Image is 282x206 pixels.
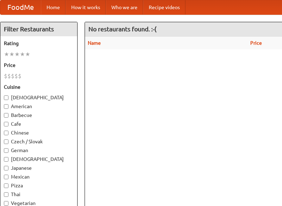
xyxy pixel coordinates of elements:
input: [DEMOGRAPHIC_DATA] [4,95,8,100]
input: Barbecue [4,113,8,118]
input: Thai [4,192,8,197]
li: ★ [14,50,20,58]
label: Czech / Slovak [4,138,74,145]
h5: Cuisine [4,83,74,90]
a: Home [41,0,66,14]
li: ★ [25,50,30,58]
input: Pizza [4,183,8,188]
label: Barbecue [4,112,74,119]
li: $ [11,72,14,80]
h5: Price [4,62,74,69]
li: $ [18,72,22,80]
label: Cafe [4,120,74,127]
li: ★ [20,50,25,58]
a: Who we are [106,0,143,14]
label: American [4,103,74,110]
ng-pluralize: No restaurants found. :-( [88,26,157,32]
h5: Rating [4,40,74,47]
input: Mexican [4,175,8,179]
input: German [4,148,8,153]
input: Czech / Slovak [4,139,8,144]
input: American [4,104,8,109]
li: ★ [9,50,14,58]
label: [DEMOGRAPHIC_DATA] [4,94,74,101]
input: [DEMOGRAPHIC_DATA] [4,157,8,162]
label: [DEMOGRAPHIC_DATA] [4,156,74,163]
input: Vegetarian [4,201,8,206]
a: FoodMe [0,0,41,14]
li: ★ [4,50,9,58]
input: Japanese [4,166,8,170]
a: Recipe videos [143,0,185,14]
label: German [4,147,74,154]
label: Japanese [4,164,74,171]
label: Thai [4,191,74,198]
label: Pizza [4,182,74,189]
label: Chinese [4,129,74,136]
a: How it works [66,0,106,14]
a: Price [250,40,262,46]
li: $ [4,72,7,80]
a: Name [88,40,101,46]
label: Mexican [4,173,74,180]
li: $ [7,72,11,80]
input: Chinese [4,131,8,135]
input: Cafe [4,122,8,126]
h4: Filter Restaurants [0,22,77,36]
li: $ [14,72,18,80]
